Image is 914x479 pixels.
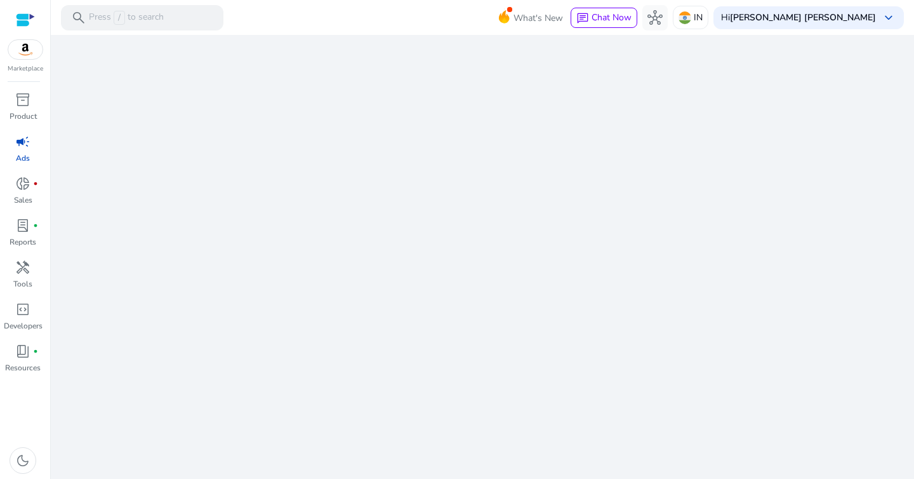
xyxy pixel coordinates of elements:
[679,11,691,24] img: in.svg
[71,10,86,25] span: search
[15,134,30,149] span: campaign
[721,13,876,22] p: Hi
[513,7,563,29] span: What's New
[4,320,43,332] p: Developers
[15,302,30,317] span: code_blocks
[881,10,896,25] span: keyboard_arrow_down
[730,11,876,24] b: [PERSON_NAME] [PERSON_NAME]
[5,362,41,374] p: Resources
[15,176,30,191] span: donut_small
[10,111,37,122] p: Product
[15,260,30,275] span: handyman
[15,218,30,233] span: lab_profile
[8,64,43,74] p: Marketplace
[592,11,632,24] span: Chat Now
[8,40,43,59] img: amazon.svg
[89,11,164,25] p: Press to search
[15,92,30,107] span: inventory_2
[33,181,38,186] span: fiber_manual_record
[694,6,703,29] p: IN
[642,5,668,30] button: hub
[647,10,663,25] span: hub
[114,11,125,25] span: /
[16,152,30,164] p: Ads
[33,349,38,354] span: fiber_manual_record
[14,194,32,206] p: Sales
[571,8,637,28] button: chatChat Now
[576,12,589,25] span: chat
[13,278,32,290] p: Tools
[33,223,38,228] span: fiber_manual_record
[10,236,36,248] p: Reports
[15,453,30,468] span: dark_mode
[15,344,30,359] span: book_4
